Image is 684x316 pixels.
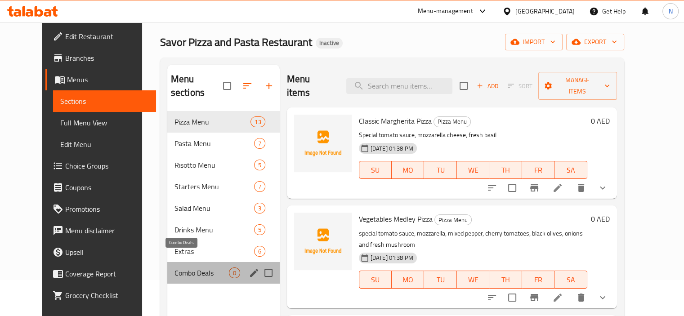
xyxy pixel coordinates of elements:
[428,273,453,286] span: TU
[591,115,610,127] h6: 0 AED
[65,247,149,258] span: Upsell
[65,225,149,236] span: Menu disclaimer
[65,268,149,279] span: Coverage Report
[254,224,265,235] div: items
[597,182,608,193] svg: Show Choices
[167,154,280,176] div: Risotto Menu5
[254,160,265,170] div: items
[418,6,473,17] div: Menu-management
[503,288,522,307] span: Select to update
[255,226,265,234] span: 5
[247,266,261,280] button: edit
[167,111,280,133] div: Pizza Menu13
[566,34,624,50] button: export
[45,155,156,177] a: Choice Groups
[473,79,502,93] button: Add
[229,267,240,278] div: items
[597,292,608,303] svg: Show Choices
[294,213,352,270] img: Vegetables Medley Pizza
[174,203,254,214] span: Salad Menu
[573,36,617,48] span: export
[65,160,149,171] span: Choice Groups
[395,164,420,177] span: MO
[523,287,545,308] button: Branch-specific-item
[255,161,265,169] span: 5
[435,215,471,225] span: Pizza Menu
[538,72,617,100] button: Manage items
[174,138,254,149] span: Pasta Menu
[460,164,486,177] span: WE
[460,273,486,286] span: WE
[254,246,265,257] div: items
[255,182,265,191] span: 7
[395,273,420,286] span: MO
[174,246,254,257] span: Extras
[174,224,254,235] div: Drinks Menu
[359,228,587,250] p: special tomato sauce, mozzarella, mixed pepper, cherry tomatoes, black olives, onions and fresh m...
[523,177,545,199] button: Branch-specific-item
[254,203,265,214] div: items
[60,96,149,107] span: Sections
[359,212,433,226] span: Vegetables Medley Pizza
[503,178,522,197] span: Select to update
[45,26,156,47] a: Edit Restaurant
[167,176,280,197] div: Starters Menu7
[552,182,563,193] a: Edit menu item
[45,177,156,198] a: Coupons
[493,273,518,286] span: TH
[255,139,265,148] span: 7
[493,164,518,177] span: TH
[554,161,587,179] button: SA
[218,76,237,95] span: Select all sections
[359,161,392,179] button: SU
[174,160,254,170] span: Risotto Menu
[505,34,563,50] button: import
[167,262,280,284] div: Combo Deals0edit
[363,164,388,177] span: SU
[502,79,538,93] span: Select section first
[258,75,280,97] button: Add section
[174,181,254,192] div: Starters Menu
[554,271,587,289] button: SA
[424,161,456,179] button: TU
[481,287,503,308] button: sort-choices
[558,164,583,177] span: SA
[45,47,156,69] a: Branches
[512,36,555,48] span: import
[428,164,453,177] span: TU
[454,76,473,95] span: Select section
[167,219,280,240] div: Drinks Menu5
[160,32,312,52] span: Savor Pizza and Pasta Restaurant
[359,271,392,289] button: SU
[545,75,609,97] span: Manage items
[473,79,502,93] span: Add item
[363,273,388,286] span: SU
[526,164,551,177] span: FR
[167,133,280,154] div: Pasta Menu7
[489,271,522,289] button: TH
[668,6,672,16] span: N
[65,182,149,193] span: Coupons
[67,74,149,85] span: Menus
[65,53,149,63] span: Branches
[359,129,587,141] p: Special tomato sauce, mozzarella cheese, fresh basil
[53,134,156,155] a: Edit Menu
[167,107,280,287] nav: Menu sections
[174,116,251,127] span: Pizza Menu
[367,144,417,153] span: [DATE] 01:38 PM
[45,263,156,285] a: Coverage Report
[254,181,265,192] div: items
[174,267,229,278] span: Combo Deals
[167,240,280,262] div: Extras6
[255,204,265,213] span: 3
[522,161,554,179] button: FR
[255,247,265,256] span: 6
[346,78,452,94] input: search
[53,90,156,112] a: Sections
[45,198,156,220] a: Promotions
[60,139,149,150] span: Edit Menu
